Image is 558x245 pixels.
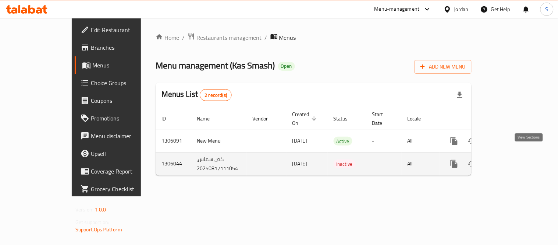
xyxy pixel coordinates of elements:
[91,78,159,87] span: Choice Groups
[445,132,463,150] button: more
[334,114,358,123] span: Status
[372,110,393,127] span: Start Date
[91,149,159,158] span: Upsell
[374,5,420,14] div: Menu-management
[75,74,165,92] a: Choice Groups
[196,33,262,42] span: Restaurants management
[292,136,308,146] span: [DATE]
[334,160,356,168] span: Inactive
[402,130,440,152] td: All
[75,127,165,145] a: Menu disclaimer
[278,63,295,69] span: Open
[156,152,191,175] td: 1306044
[161,89,232,101] h2: Menus List
[75,225,122,234] a: Support.OpsPlatform
[75,21,165,39] a: Edit Restaurant
[75,92,165,109] a: Coupons
[545,5,548,13] span: S
[75,56,165,74] a: Menus
[292,110,319,127] span: Created On
[156,57,275,74] span: Menu management ( Kas Smash )
[75,180,165,198] a: Grocery Checklist
[463,132,481,150] button: Change Status
[253,114,278,123] span: Vendor
[75,109,165,127] a: Promotions
[156,130,191,152] td: 1306091
[278,62,295,71] div: Open
[334,137,352,146] span: Active
[191,130,247,152] td: New Menu
[408,114,431,123] span: Locale
[75,39,165,56] a: Branches
[451,86,469,104] div: Export file
[440,108,522,130] th: Actions
[182,33,185,42] li: /
[91,96,159,105] span: Coupons
[91,185,159,193] span: Grocery Checklist
[188,33,262,42] a: Restaurants management
[75,205,93,214] span: Version:
[445,155,463,173] button: more
[92,61,159,70] span: Menus
[191,152,247,175] td: كص سماش, 20250817111054
[292,159,308,168] span: [DATE]
[366,152,402,175] td: -
[279,33,296,42] span: Menus
[334,160,356,168] div: Inactive
[454,5,469,13] div: Jordan
[75,217,109,227] span: Get support on:
[161,114,175,123] span: ID
[91,43,159,52] span: Branches
[91,114,159,123] span: Promotions
[156,33,472,42] nav: breadcrumb
[200,92,231,99] span: 2 record(s)
[200,89,232,101] div: Total records count
[156,108,522,176] table: enhanced table
[156,33,179,42] a: Home
[75,145,165,162] a: Upsell
[415,60,472,74] button: Add New Menu
[75,162,165,180] a: Coverage Report
[91,167,159,176] span: Coverage Report
[95,205,106,214] span: 1.0.0
[366,130,402,152] td: -
[265,33,267,42] li: /
[91,132,159,140] span: Menu disclaimer
[91,25,159,34] span: Edit Restaurant
[402,152,440,175] td: All
[197,114,219,123] span: Name
[420,62,466,71] span: Add New Menu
